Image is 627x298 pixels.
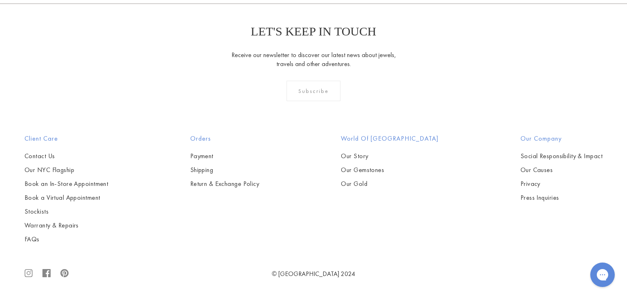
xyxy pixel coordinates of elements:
[24,221,108,230] a: Warranty & Repairs
[24,166,108,174] a: Our NYC Flagship
[287,81,341,101] div: Subscribe
[341,134,438,143] h2: World of [GEOGRAPHIC_DATA]
[341,166,438,174] a: Our Gemstones
[24,193,108,202] a: Book a Virtual Appointment
[586,260,619,290] iframe: Gorgias live chat messenger
[24,179,108,188] a: Book an In-Store Appointment
[231,51,396,68] p: Receive our newsletter to discover our latest news about jewels, travels and other adventures.
[341,179,438,188] a: Our Gold
[341,152,438,161] a: Our Story
[24,134,108,143] h2: Client Care
[24,235,108,244] a: FAQs
[520,134,603,143] h2: Our Company
[190,152,260,161] a: Payment
[190,179,260,188] a: Return & Exchange Policy
[520,179,603,188] a: Privacy
[24,207,108,216] a: Stockists
[24,152,108,161] a: Contact Us
[190,134,260,143] h2: Orders
[190,166,260,174] a: Shipping
[272,269,355,278] a: © [GEOGRAPHIC_DATA] 2024
[520,166,603,174] a: Our Causes
[251,24,376,38] p: LET'S KEEP IN TOUCH
[520,152,603,161] a: Social Responsibility & Impact
[520,193,603,202] a: Press Inquiries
